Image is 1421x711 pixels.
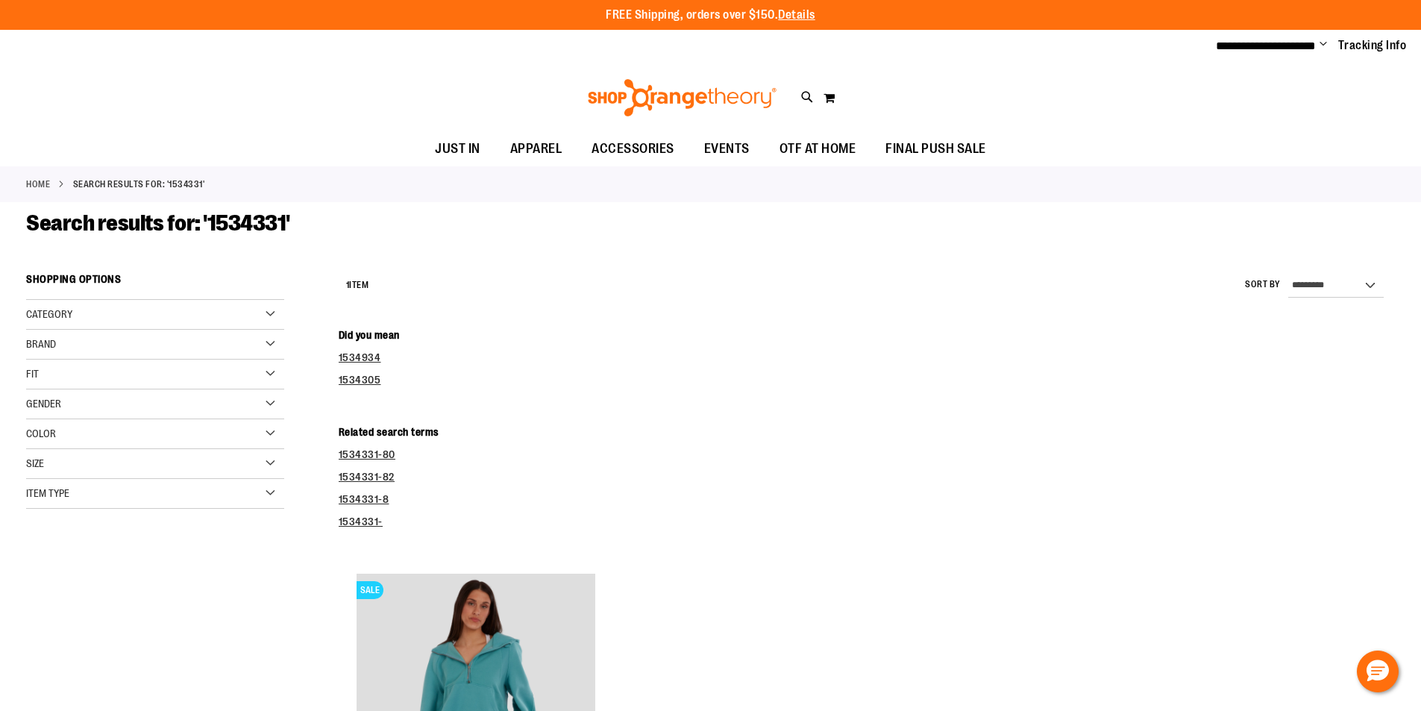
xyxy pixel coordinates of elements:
[1245,278,1281,291] label: Sort By
[577,132,689,166] a: ACCESSORIES
[26,210,290,236] span: Search results for: '1534331'
[704,132,750,166] span: EVENTS
[339,328,1395,342] dt: Did you mean
[26,178,50,191] a: Home
[592,132,674,166] span: ACCESSORIES
[73,178,205,191] strong: Search results for: '1534331'
[885,132,986,166] span: FINAL PUSH SALE
[339,493,389,505] a: 1534331-8
[606,7,815,24] p: FREE Shipping, orders over $150.
[339,374,381,386] a: 1534305
[435,132,480,166] span: JUST IN
[1357,651,1399,692] button: Hello, have a question? Let’s chat.
[346,274,369,297] h2: Item
[26,266,284,300] strong: Shopping Options
[510,132,562,166] span: APPAREL
[495,132,577,166] a: APPAREL
[871,132,1001,166] a: FINAL PUSH SALE
[689,132,765,166] a: EVENTS
[339,471,395,483] a: 1534331-82
[26,457,44,469] span: Size
[26,338,56,350] span: Brand
[339,516,383,527] a: 1534331-
[339,351,381,363] a: 1534934
[357,581,383,599] span: SALE
[586,79,779,116] img: Shop Orangetheory
[346,280,350,290] span: 1
[1338,37,1407,54] a: Tracking Info
[1320,38,1327,53] button: Account menu
[26,427,56,439] span: Color
[779,132,856,166] span: OTF AT HOME
[339,448,395,460] a: 1534331-80
[765,132,871,166] a: OTF AT HOME
[778,8,815,22] a: Details
[26,487,69,499] span: Item Type
[26,368,39,380] span: Fit
[26,308,72,320] span: Category
[420,132,495,166] a: JUST IN
[26,398,61,410] span: Gender
[339,425,1395,439] dt: Related search terms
